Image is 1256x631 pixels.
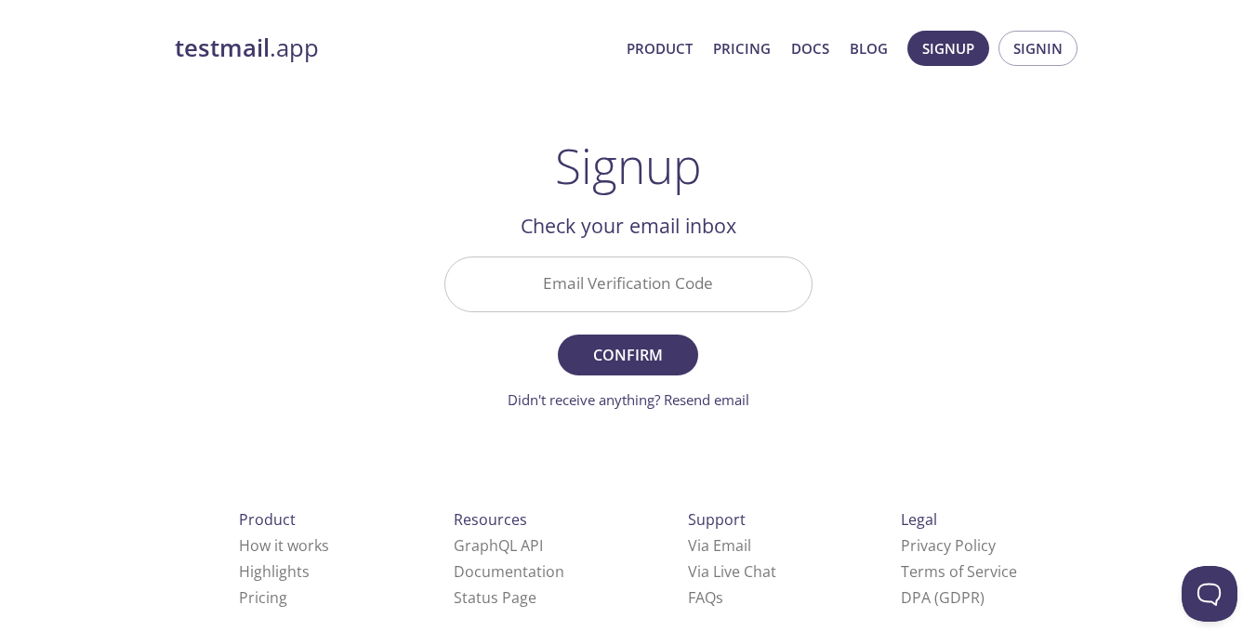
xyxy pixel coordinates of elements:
a: Highlights [239,561,310,582]
strong: testmail [175,32,270,64]
a: Didn't receive anything? Resend email [508,390,749,409]
span: s [716,587,723,608]
a: Privacy Policy [901,535,996,556]
span: Resources [454,509,527,530]
span: Support [688,509,746,530]
a: FAQ [688,587,723,608]
a: Terms of Service [901,561,1017,582]
a: Blog [850,36,888,60]
a: Status Page [454,587,536,608]
span: Signup [922,36,974,60]
button: Signin [998,31,1078,66]
h2: Check your email inbox [444,210,813,242]
h1: Signup [555,138,702,193]
span: Product [239,509,296,530]
a: Pricing [713,36,771,60]
span: Signin [1013,36,1063,60]
a: DPA (GDPR) [901,587,985,608]
a: Via Live Chat [688,561,776,582]
button: Confirm [558,335,697,375]
a: Product [627,36,693,60]
button: Signup [907,31,989,66]
a: Docs [791,36,829,60]
span: Legal [901,509,937,530]
iframe: Help Scout Beacon - Open [1182,566,1237,622]
a: How it works [239,535,329,556]
a: Documentation [454,561,564,582]
a: GraphQL API [454,535,543,556]
a: Via Email [688,535,751,556]
span: Confirm [578,342,677,368]
a: Pricing [239,587,287,608]
a: testmail.app [175,33,612,64]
